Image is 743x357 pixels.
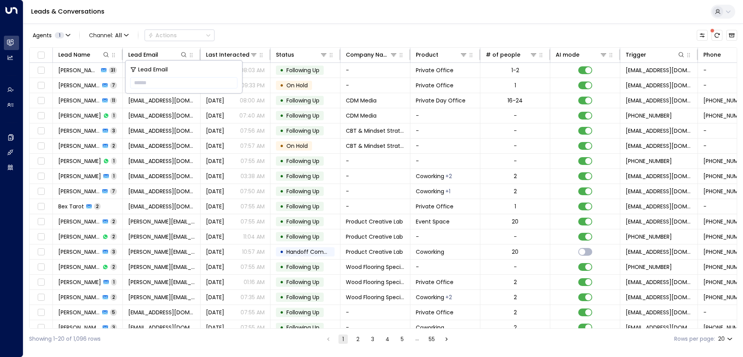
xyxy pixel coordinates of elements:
[128,50,188,59] div: Lead Email
[368,334,377,344] button: Go to page 3
[410,108,480,123] td: -
[346,50,390,59] div: Company Name
[416,81,453,89] span: Private Office
[626,112,672,120] span: +447768727734
[286,81,308,89] span: On Hold
[111,158,117,164] span: 1
[626,127,692,135] span: hello@clareflaxen.com
[206,112,224,120] span: Aug 11, 2025
[36,111,46,121] span: Toggle select row
[280,215,284,228] div: •
[626,263,672,271] span: +447852697555
[206,97,224,104] span: Yesterday
[556,50,579,59] div: AI mode
[110,97,117,104] span: 11
[110,233,117,240] span: 2
[58,308,100,316] span: Alesiane Shene
[242,248,265,256] p: 10:57 AM
[416,308,453,316] span: Private Office
[286,97,319,104] span: Following Up
[416,97,466,104] span: Private Day Office
[128,50,158,59] div: Lead Email
[416,203,453,210] span: Private Office
[58,142,100,150] span: Clare Flaxen
[241,293,265,301] p: 07:35 AM
[240,97,265,104] p: 08:00 AM
[128,97,195,104] span: phil.boas@cdmmedia.com
[206,172,224,180] span: Yesterday
[58,112,101,120] span: Phil Boas
[206,218,224,225] span: Yesterday
[718,333,734,345] div: 20
[206,278,224,286] span: Yesterday
[206,127,224,135] span: Yesterday
[110,188,117,194] span: 7
[128,172,195,180] span: buddy@officefreedom.com
[58,66,99,74] span: Hassan Naqvi
[514,187,517,195] div: 2
[410,154,480,168] td: -
[240,127,265,135] p: 07:56 AM
[110,324,117,331] span: 3
[626,187,692,195] span: sales@newflex.com
[346,233,403,241] span: Product Creative Lab
[697,30,708,41] button: Customize
[36,172,46,181] span: Toggle select row
[515,203,516,210] div: 1
[128,308,195,316] span: alesianerose@gmail.com
[86,30,132,41] button: Channel:All
[626,324,692,331] span: sales@newflex.com
[94,203,101,210] span: 2
[241,203,265,210] p: 07:55 AM
[512,218,518,225] div: 20
[626,172,692,180] span: sales@newflex.com
[206,324,224,331] span: Yesterday
[115,32,122,38] span: All
[36,323,46,333] span: Toggle select row
[416,218,450,225] span: Event Space
[58,278,101,286] span: Steve Farnworth
[286,142,308,150] span: On Hold
[241,218,265,225] p: 07:55 AM
[128,248,195,256] span: alex.dan@productcreativelab.co.uk
[626,81,692,89] span: sales@newflex.com
[486,50,537,59] div: # of people
[416,172,444,180] span: Coworking
[36,156,46,166] span: Toggle select row
[110,294,117,300] span: 2
[280,291,284,304] div: •
[626,50,685,59] div: Trigger
[36,308,46,317] span: Toggle select row
[145,29,215,41] div: Button group with a nested menu
[206,187,224,195] span: Aug 13, 2025
[340,169,410,184] td: -
[206,233,224,241] span: Aug 13, 2025
[340,199,410,214] td: -
[280,260,284,274] div: •
[280,79,284,92] div: •
[36,141,46,151] span: Toggle select row
[206,157,224,165] span: Yesterday
[286,187,319,195] span: Following Up
[280,170,284,183] div: •
[412,334,422,344] div: …
[280,276,284,289] div: •
[36,232,46,242] span: Toggle select row
[110,218,117,225] span: 2
[280,139,284,153] div: •
[410,139,480,153] td: -
[514,112,517,120] div: -
[244,278,265,286] p: 01:16 AM
[286,66,319,74] span: Following Up
[206,50,249,59] div: Last Interacted
[626,233,672,241] span: +447857572437
[86,30,132,41] span: Channel:
[128,127,195,135] span: hello@clareflaxen.com
[338,334,348,344] button: page 1
[58,218,100,225] span: Alex Dan
[58,203,84,210] span: Bex Tarot
[346,97,377,104] span: CDM Media
[138,65,168,74] span: Lead Email
[515,81,516,89] div: 1
[626,203,692,210] span: sales@newflex.com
